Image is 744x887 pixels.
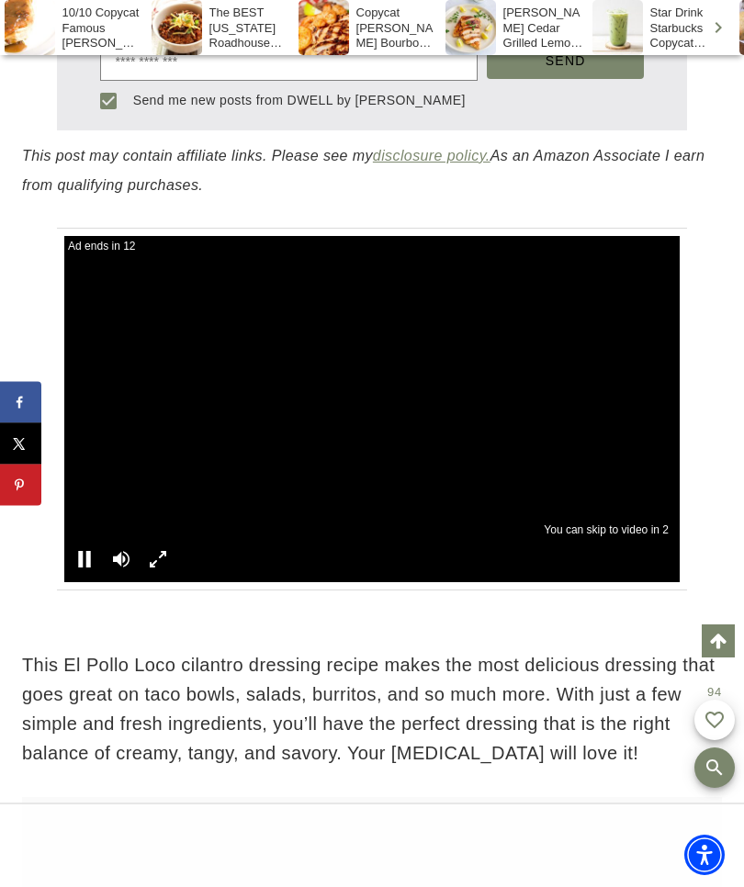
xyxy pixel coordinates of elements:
a: Scroll to top [702,624,735,657]
p: This El Pollo Loco cilantro dressing recipe makes the most delicious dressing that goes great on ... [22,650,722,768]
div: You can skip to video in 2 [533,512,680,547]
div: Accessibility Menu [684,835,725,875]
iframe: Advertisement [38,804,706,887]
em: This post may contain affiliate links. Please see my As an Amazon Associate I earn from qualifyin... [22,148,705,193]
a: disclosure policy. [373,148,490,163]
